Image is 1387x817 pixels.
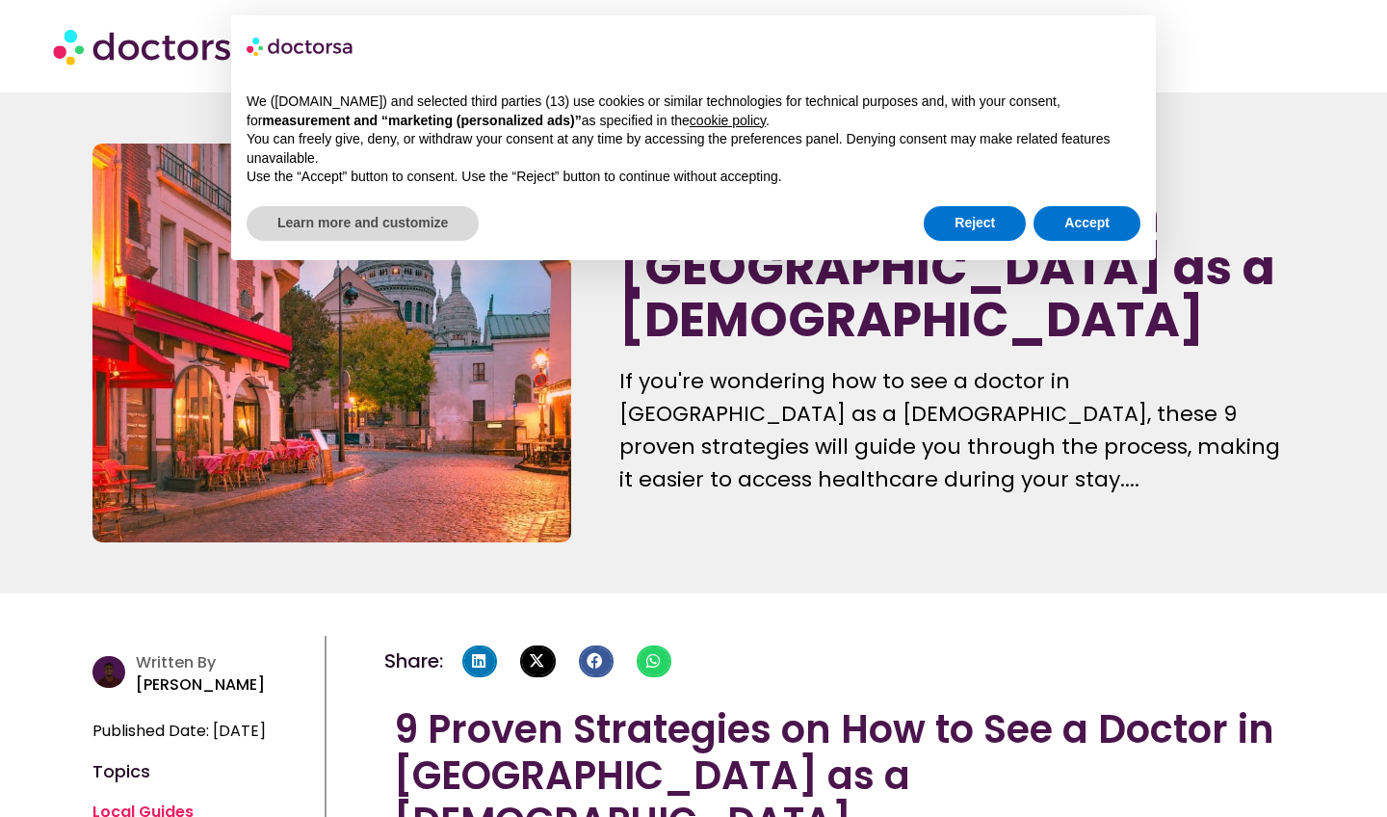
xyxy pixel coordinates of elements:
p: Use the “Accept” button to consent. Use the “Reject” button to continue without accepting. [247,168,1140,187]
h1: How to See a Doctor in [GEOGRAPHIC_DATA] as a [DEMOGRAPHIC_DATA] [619,190,1294,346]
strong: measurement and “marketing (personalized ads)” [262,113,581,128]
p: [PERSON_NAME] [136,672,316,698]
a: cookie policy [690,113,766,128]
button: Accept [1034,206,1140,241]
div: Share on facebook [579,646,614,678]
div: Share on x-twitter [520,646,555,678]
img: author [92,656,124,688]
img: logo [247,31,354,62]
div: Share on whatsapp [637,646,671,678]
button: Reject [924,206,1026,241]
div: Share on linkedin [462,646,497,678]
div: If you're wondering how to see a doctor in [GEOGRAPHIC_DATA] as a [DEMOGRAPHIC_DATA], these 9 pro... [619,365,1294,496]
h4: Share: [384,651,443,671]
h4: Written By [136,653,316,672]
button: Learn more and customize [247,206,479,241]
h4: Topics [92,764,315,779]
p: We ([DOMAIN_NAME]) and selected third parties (13) use cookies or similar technologies for techni... [247,92,1140,130]
span: Published Date: [DATE] [92,718,266,745]
p: You can freely give, deny, or withdraw your consent at any time by accessing the preferences pane... [247,130,1140,168]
